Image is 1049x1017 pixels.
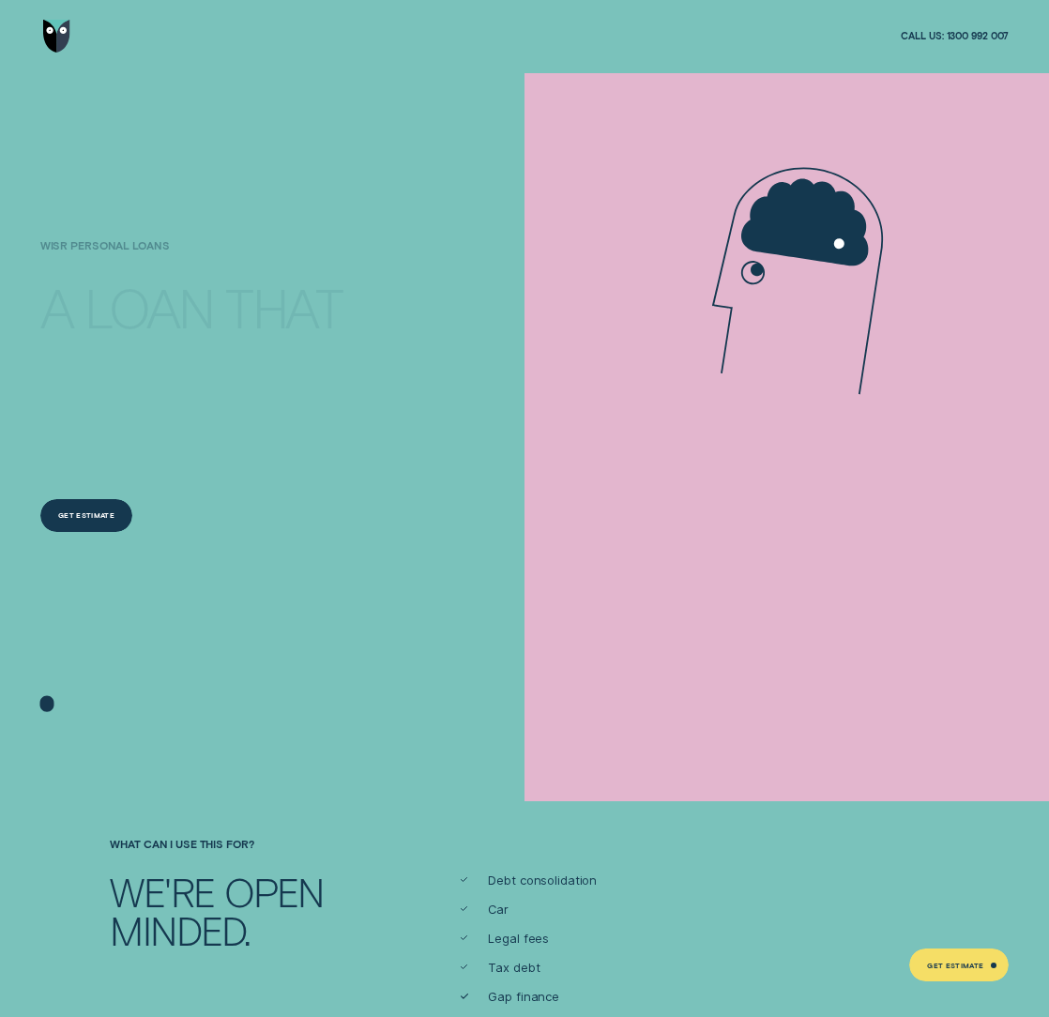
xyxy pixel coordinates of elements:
[40,281,72,332] div: A
[225,281,342,332] div: THAT
[488,931,549,947] span: Legal fees
[488,989,559,1005] span: Gap finance
[947,30,1010,43] span: 1300 992 007
[84,281,213,332] div: LOAN
[40,499,133,532] a: Get Estimate
[909,949,1009,981] a: Get Estimate
[40,239,356,273] h1: Wisr Personal Loans
[488,873,597,888] span: Debt consolidation
[488,960,540,976] span: Tax debt
[43,20,70,53] img: Wisr
[104,873,385,950] div: We're open minded.
[901,30,1009,43] a: Call us:1300 992 007
[104,838,385,851] div: What can I use this for?
[901,30,943,43] span: Call us:
[488,902,509,918] span: Car
[40,259,356,411] h4: A LOAN THAT PUTS YOU IN CONTROL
